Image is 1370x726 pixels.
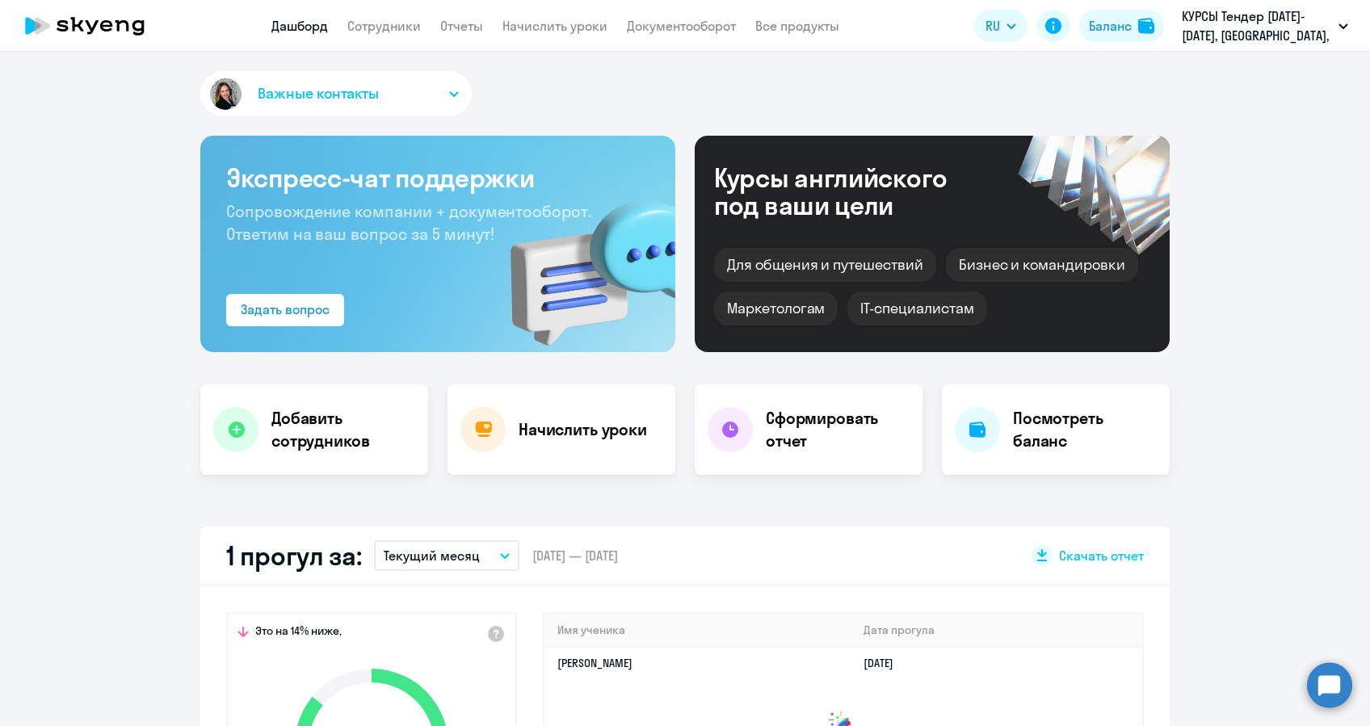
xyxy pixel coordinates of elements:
a: [DATE] [864,656,906,670]
h4: Сформировать отчет [766,407,910,452]
span: Сопровождение компании + документооборот. Ответим на ваш вопрос за 5 минут! [226,201,591,244]
button: КУРСЫ Тендер [DATE]-[DATE], [GEOGRAPHIC_DATA], ООО [1174,6,1356,45]
div: Маркетологам [714,292,838,325]
h4: Добавить сотрудников [271,407,415,452]
button: Важные контакты [200,71,472,116]
div: Курсы английского под ваши цели [714,164,990,219]
button: Задать вопрос [226,294,344,326]
span: Скачать отчет [1059,547,1144,564]
a: Начислить уроки [502,18,607,34]
img: avatar [207,75,245,113]
a: [PERSON_NAME] [557,656,632,670]
img: balance [1138,18,1154,34]
a: Все продукты [755,18,839,34]
th: Имя ученика [544,614,851,647]
div: Баланс [1089,16,1132,36]
span: RU [985,16,1000,36]
span: Важные контакты [258,83,379,104]
a: Дашборд [271,18,328,34]
h3: Экспресс-чат поддержки [226,162,649,194]
button: Текущий месяц [374,540,519,571]
div: Бизнес и командировки [946,248,1138,282]
p: КУРСЫ Тендер [DATE]-[DATE], [GEOGRAPHIC_DATA], ООО [1182,6,1332,45]
a: Документооборот [627,18,736,34]
a: Сотрудники [347,18,421,34]
img: bg-img [487,170,675,352]
div: Задать вопрос [241,300,330,319]
button: Балансbalance [1079,10,1164,42]
div: Для общения и путешествий [714,248,936,282]
a: Отчеты [440,18,483,34]
div: IT-специалистам [847,292,986,325]
h2: 1 прогул за: [226,539,361,572]
p: Текущий месяц [384,546,480,565]
h4: Начислить уроки [519,418,647,441]
button: RU [974,10,1027,42]
span: [DATE] — [DATE] [532,547,618,564]
th: Дата прогула [851,614,1142,647]
span: Это на 14% ниже, [255,623,342,643]
h4: Посмотреть баланс [1013,407,1157,452]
